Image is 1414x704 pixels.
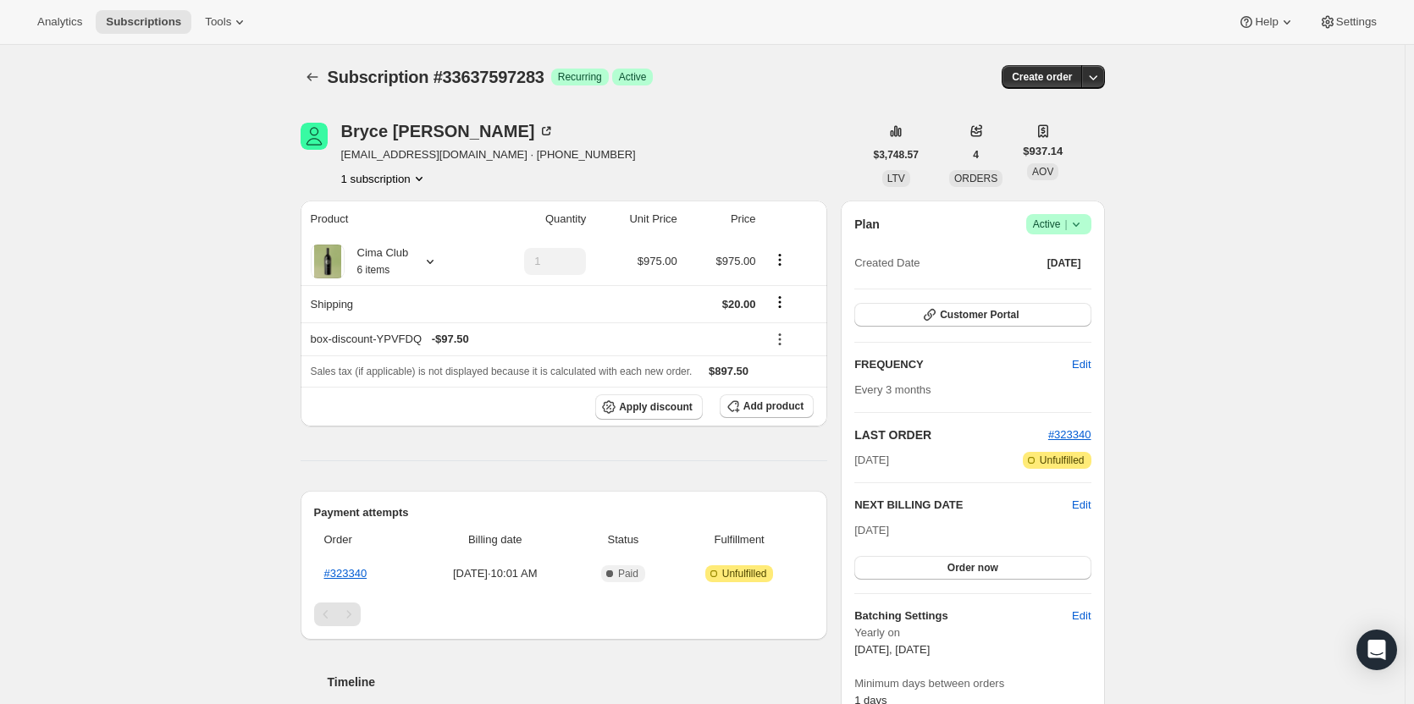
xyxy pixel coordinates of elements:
button: Help [1228,10,1305,34]
th: Unit Price [591,201,682,238]
th: Order [314,521,414,558]
span: $975.00 [716,255,756,267]
span: - $97.50 [432,331,469,348]
h2: FREQUENCY [854,356,1072,373]
span: Unfulfilled [722,567,767,580]
span: Add product [743,399,804,413]
button: Customer Portal [854,303,1091,327]
span: Tools [205,15,231,29]
h6: Batching Settings [854,608,1072,624]
span: Recurring [558,70,602,84]
span: Settings [1336,15,1377,29]
small: 6 items [357,264,390,276]
div: Cima Club [345,245,409,278]
span: Subscriptions [106,15,181,29]
span: Active [1033,216,1085,233]
span: [DATE] [1047,256,1081,270]
h2: Payment attempts [314,504,815,521]
span: Help [1255,15,1278,29]
button: Create order [1002,65,1082,89]
span: $897.50 [709,365,748,377]
button: Apply discount [595,394,703,420]
span: [DATE] [854,524,889,536]
span: Billing date [419,531,572,548]
span: $937.14 [1023,143,1063,160]
span: Yearly on [854,624,1091,641]
button: Add product [720,394,814,418]
a: #323340 [1048,428,1091,441]
span: [DATE] · 10:01 AM [419,565,572,582]
th: Price [682,201,761,238]
div: Bryce [PERSON_NAME] [341,123,555,140]
span: Edit [1072,608,1091,624]
button: Order now [854,556,1091,580]
button: Product actions [766,250,793,269]
button: [DATE] [1037,251,1091,275]
span: Status [582,531,665,548]
span: $3,748.57 [874,148,919,162]
div: Open Intercom Messenger [1356,630,1397,670]
div: box-discount-YPVFDQ [311,331,756,348]
button: $3,748.57 [864,143,929,167]
button: 4 [963,143,989,167]
h2: Timeline [328,674,828,690]
button: Analytics [27,10,92,34]
nav: Pagination [314,602,815,626]
span: Apply discount [619,400,693,414]
span: Sales tax (if applicable) is not displayed because it is calculated with each new order. [311,366,693,377]
th: Product [301,201,478,238]
span: Active [619,70,647,84]
span: Subscription #33637597283 [328,68,544,86]
span: Bryce Wiedeman [301,123,328,150]
span: Fulfillment [675,531,804,548]
span: Analytics [37,15,82,29]
h2: LAST ORDER [854,426,1048,443]
h2: NEXT BILLING DATE [854,497,1072,514]
span: Every 3 months [854,383,931,396]
button: Subscriptions [301,65,324,89]
span: $20.00 [722,298,756,311]
span: [DATE] [854,452,889,469]
span: [EMAIL_ADDRESS][DOMAIN_NAME] · [PHONE_NUMBER] [341,146,636,163]
span: Unfulfilled [1040,454,1085,467]
span: LTV [887,173,905,184]
span: [DATE], [DATE] [854,643,930,656]
button: Subscriptions [96,10,191,34]
th: Shipping [301,285,478,322]
th: Quantity [478,201,592,238]
button: Settings [1309,10,1387,34]
a: #323340 [324,567,367,580]
button: #323340 [1048,426,1091,443]
span: Minimum days between orders [854,675,1091,692]
button: Product actions [341,170,428,187]
span: ORDERS [954,173,997,184]
span: Order now [947,561,998,575]
button: Edit [1062,602,1101,630]
button: Edit [1062,351,1101,378]
span: 4 [973,148,979,162]
span: AOV [1032,166,1053,178]
span: Customer Portal [940,308,1019,322]
span: Create order [1012,70,1072,84]
span: | [1064,217,1067,231]
span: Paid [618,567,638,580]
span: $975.00 [638,255,677,267]
button: Edit [1072,497,1091,514]
h2: Plan [854,216,880,233]
button: Tools [195,10,258,34]
span: Created Date [854,255,920,272]
button: Shipping actions [766,293,793,311]
span: Edit [1072,356,1091,373]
